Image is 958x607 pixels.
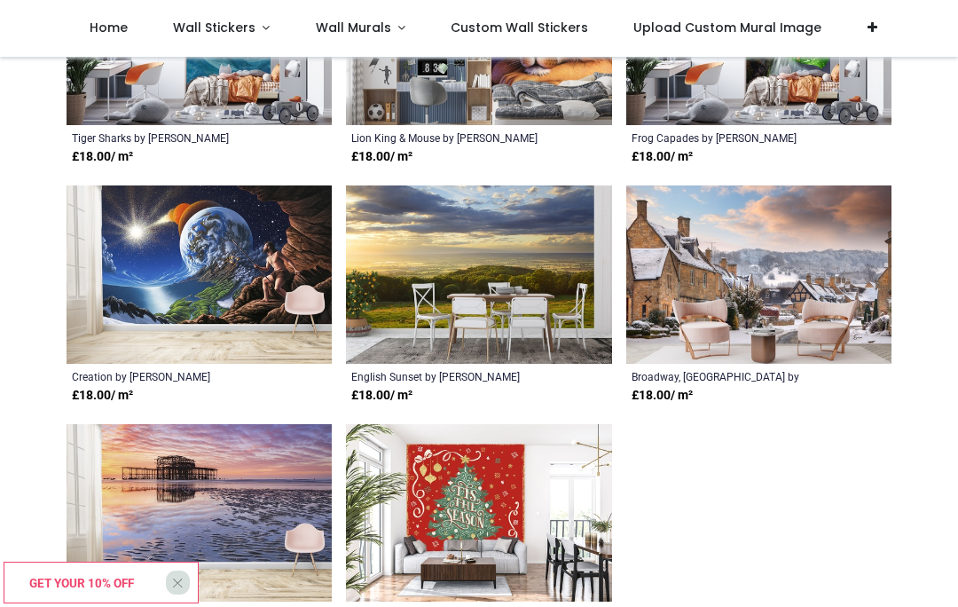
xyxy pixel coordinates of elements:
[316,19,391,36] span: Wall Murals
[451,19,588,36] span: Custom Wall Stickers
[72,369,276,383] a: Creation by [PERSON_NAME]
[67,424,332,603] img: Sunrise Over the West Pier Wall Mural by Andrew Ray
[632,148,693,166] strong: £ 18.00 / m²
[632,369,836,383] a: Broadway, [GEOGRAPHIC_DATA] by [PERSON_NAME]
[173,19,255,36] span: Wall Stickers
[632,387,693,405] strong: £ 18.00 / m²
[351,387,412,405] strong: £ 18.00 / m²
[90,19,128,36] span: Home
[351,148,412,166] strong: £ 18.00 / m²
[633,19,821,36] span: Upload Custom Mural Image
[632,130,836,145] a: Frog Capades by [PERSON_NAME]
[346,185,611,364] img: English Sunset Wall Mural by Andrew Roland
[72,148,133,166] strong: £ 18.00 / m²
[351,369,555,383] a: English Sunset by [PERSON_NAME]
[67,185,332,364] img: Creation Wall Mural by Jerry Lofaro
[626,185,891,364] img: Broadway, Cotswold Wall Mural by Andrew Roland
[346,424,611,603] img: Trimming the Tree IV Wall Mural by Janelle Penner
[72,130,276,145] a: Tiger Sharks by [PERSON_NAME]
[72,387,133,405] strong: £ 18.00 / m²
[351,130,555,145] a: Lion King & Mouse by [PERSON_NAME]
